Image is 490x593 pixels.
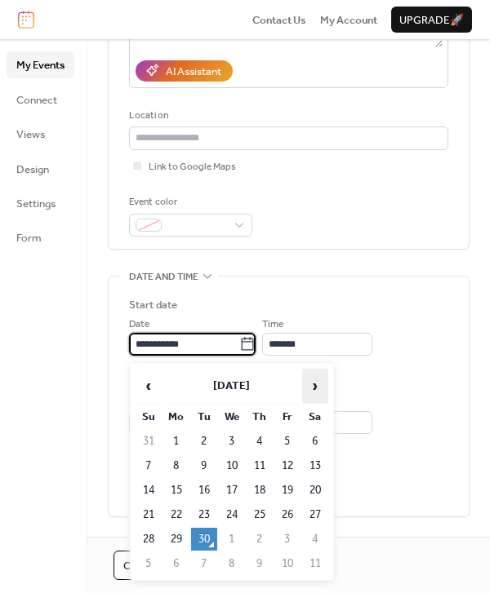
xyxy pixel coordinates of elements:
td: 14 [136,479,162,502]
span: Cancel [123,558,166,574]
span: › [303,370,327,402]
th: Th [247,405,273,428]
span: Date [129,316,149,333]
td: 28 [136,528,162,551]
a: Settings [7,190,74,216]
span: Date and time [129,269,198,285]
button: Upgrade🚀 [391,7,472,33]
td: 9 [191,454,217,477]
span: Design [16,162,49,178]
td: 17 [219,479,245,502]
td: 29 [163,528,189,551]
td: 2 [247,528,273,551]
th: [DATE] [163,369,301,404]
a: My Account [320,11,377,28]
th: Mo [163,405,189,428]
td: 5 [274,430,301,453]
th: Sa [302,405,328,428]
td: 5 [136,552,162,575]
th: Fr [274,405,301,428]
th: We [219,405,245,428]
span: ‹ [136,370,161,402]
div: Location [129,108,445,124]
td: 6 [163,552,189,575]
td: 18 [247,479,273,502]
td: 8 [219,552,245,575]
td: 2 [191,430,217,453]
td: 11 [247,454,273,477]
td: 16 [191,479,217,502]
td: 8 [163,454,189,477]
td: 7 [191,552,217,575]
a: Design [7,156,74,182]
span: Contact Us [252,12,306,29]
a: Contact Us [252,11,306,28]
td: 20 [302,479,328,502]
td: 19 [274,479,301,502]
a: Connect [7,86,74,113]
td: 4 [302,528,328,551]
td: 12 [274,454,301,477]
td: 3 [219,430,245,453]
td: 21 [136,503,162,526]
td: 30 [191,528,217,551]
td: 3 [274,528,301,551]
div: Event color [129,194,249,210]
span: My Events [16,57,65,73]
button: AI Assistant [136,60,233,82]
div: Start date [129,297,177,313]
td: 11 [302,552,328,575]
td: 27 [302,503,328,526]
td: 10 [219,454,245,477]
td: 4 [247,430,273,453]
a: Form [7,224,74,250]
button: Cancel [114,551,176,580]
span: Link to Google Maps [149,159,236,175]
div: AI Assistant [166,64,221,80]
span: Views [16,126,45,143]
td: 1 [163,430,189,453]
td: 13 [302,454,328,477]
td: 9 [247,552,273,575]
span: My Account [320,12,377,29]
a: Views [7,121,74,147]
td: 22 [163,503,189,526]
span: Form [16,230,42,246]
span: Settings [16,196,56,212]
td: 7 [136,454,162,477]
td: 10 [274,552,301,575]
td: 23 [191,503,217,526]
a: My Events [7,51,74,77]
td: 26 [274,503,301,526]
span: Connect [16,92,57,108]
img: logo [18,11,34,29]
th: Tu [191,405,217,428]
td: 31 [136,430,162,453]
td: 24 [219,503,245,526]
td: 25 [247,503,273,526]
td: 1 [219,528,245,551]
td: 15 [163,479,189,502]
td: 6 [302,430,328,453]
th: Su [136,405,162,428]
span: Time [262,316,283,333]
span: Upgrade 🚀 [399,12,464,29]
